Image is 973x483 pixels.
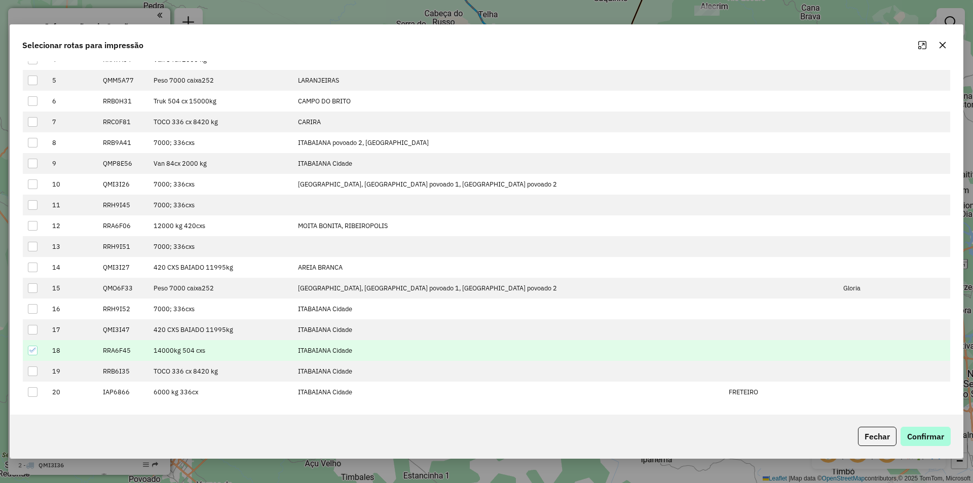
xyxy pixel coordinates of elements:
[292,361,723,382] td: ITABAIANA Cidade
[148,195,292,215] td: 7000; 336cxs
[148,70,292,91] td: Peso 7000 caixa252
[98,91,148,112] td: RRB0H31
[148,91,292,112] td: Truk 504 cx 15000kg
[47,112,98,132] td: 7
[47,278,98,299] td: 15
[148,153,292,174] td: Van 84cx 2000 kg
[98,319,148,340] td: QMI3I47
[148,215,292,236] td: 12000 kg 420cxs
[292,153,723,174] td: ITABAIANA Cidade
[98,382,148,402] td: IAP6866
[98,112,148,132] td: RRC0F81
[292,70,723,91] td: LARANJEIRAS
[98,236,148,257] td: RRH9I51
[838,278,950,299] td: Gloria
[292,382,723,402] td: ITABAIANA Cidade
[292,174,723,195] td: [GEOGRAPHIC_DATA], [GEOGRAPHIC_DATA] povoado 1, [GEOGRAPHIC_DATA] povoado 2
[148,132,292,153] td: 7000; 336cxs
[292,299,723,319] td: ITABAIANA Cidade
[292,340,723,361] td: ITABAIANA Cidade
[292,132,723,153] td: ITABAIANA povoado 2, [GEOGRAPHIC_DATA]
[98,195,148,215] td: RRH9I45
[723,382,838,402] td: FRETEIRO
[98,340,148,361] td: RRA6F45
[98,153,148,174] td: QMP8E56
[47,153,98,174] td: 9
[47,340,98,361] td: 18
[292,215,723,236] td: MOITA BONITA, RIBEIROPOLIS
[98,70,148,91] td: QMM5A77
[98,174,148,195] td: QMI3I26
[148,112,292,132] td: TOCO 336 cx 8420 kg
[98,257,148,278] td: QMI3I27
[292,257,723,278] td: AREIA BRANCA
[98,278,148,299] td: QMO6F33
[47,70,98,91] td: 5
[858,427,896,446] button: Fechar
[47,299,98,319] td: 16
[148,299,292,319] td: 7000; 336cxs
[47,319,98,340] td: 17
[292,112,723,132] td: CARIRA
[47,257,98,278] td: 14
[98,215,148,236] td: RRA6F06
[148,278,292,299] td: Peso 7000 caixa252
[98,361,148,382] td: RRB6I35
[148,361,292,382] td: TOCO 336 cx 8420 kg
[47,215,98,236] td: 12
[47,91,98,112] td: 6
[98,299,148,319] td: RRH9I52
[148,257,292,278] td: 420 CXS BAIADO 11995kg
[148,382,292,402] td: 6000 kg 336cx
[292,91,723,112] td: CAMPO DO BRITO
[914,37,930,53] button: Maximize
[47,361,98,382] td: 19
[22,39,143,51] span: Selecionar rotas para impressão
[148,319,292,340] td: 420 CXS BAIADO 11995kg
[47,132,98,153] td: 8
[47,236,98,257] td: 13
[47,174,98,195] td: 10
[292,319,723,340] td: ITABAIANA Cidade
[47,195,98,215] td: 11
[98,132,148,153] td: RRB9A41
[148,340,292,361] td: 14000kg 504 cxs
[901,427,951,446] button: Confirmar
[47,382,98,402] td: 20
[292,278,723,299] td: [GEOGRAPHIC_DATA], [GEOGRAPHIC_DATA] povoado 1, [GEOGRAPHIC_DATA] povoado 2
[148,174,292,195] td: 7000; 336cxs
[148,236,292,257] td: 7000; 336cxs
